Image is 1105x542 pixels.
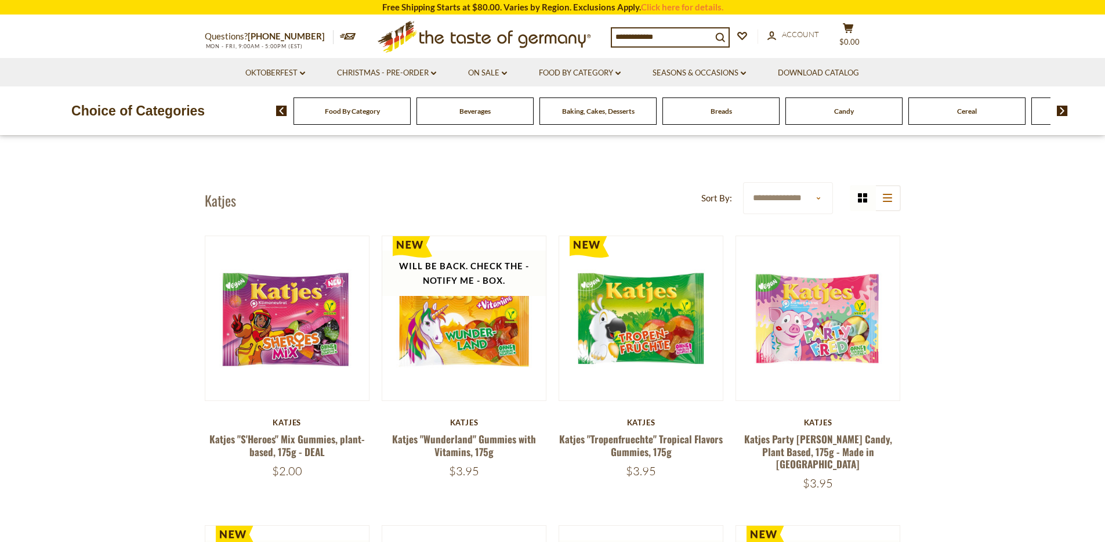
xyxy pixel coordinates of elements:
div: Katjes [205,418,370,427]
a: Candy [834,107,854,115]
h1: Katjes [205,191,236,209]
a: Katjes Party [PERSON_NAME] Candy, Plant Based, 175g - Made in [GEOGRAPHIC_DATA] [744,432,892,471]
a: Beverages [459,107,491,115]
a: Oktoberfest [245,67,305,80]
div: Katjes [382,418,547,427]
img: Katjes Sheroes Mix Gummies [205,236,369,400]
a: Seasons & Occasions [653,67,746,80]
button: $0.00 [831,23,866,52]
a: Katjes "Wunderland" Gummies with Vitamins, 175g [392,432,536,458]
p: Questions? [205,29,334,44]
a: Cereal [957,107,977,115]
div: Katjes [559,418,724,427]
a: Food By Category [325,107,380,115]
a: Account [767,28,819,41]
img: Katjes Tropen-Fruchte [559,236,723,400]
img: Katjes Party Fred Gummy Candy [736,236,900,400]
img: previous arrow [276,106,287,116]
span: $3.95 [449,464,479,478]
span: $3.95 [626,464,656,478]
span: Account [782,30,819,39]
a: Katjes "Tropenfruechte" Tropical Flavors Gummies, 175g [559,432,723,458]
span: MON - FRI, 9:00AM - 5:00PM (EST) [205,43,303,49]
a: Christmas - PRE-ORDER [337,67,436,80]
a: [PHONE_NUMBER] [248,31,325,41]
span: $3.95 [803,476,833,490]
a: Katjes "S'Heroes" Mix Gummies, plant-based, 175g - DEAL [209,432,365,458]
img: next arrow [1057,106,1068,116]
a: Food By Category [539,67,621,80]
label: Sort By: [701,191,732,205]
img: Katjes Wunder-Land Vitamin [382,236,546,400]
span: $2.00 [272,464,302,478]
a: Download Catalog [778,67,859,80]
a: Click here for details. [641,2,723,12]
div: Katjes [736,418,901,427]
span: $0.00 [839,37,860,46]
a: On Sale [468,67,507,80]
a: Breads [711,107,732,115]
a: Baking, Cakes, Desserts [562,107,635,115]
